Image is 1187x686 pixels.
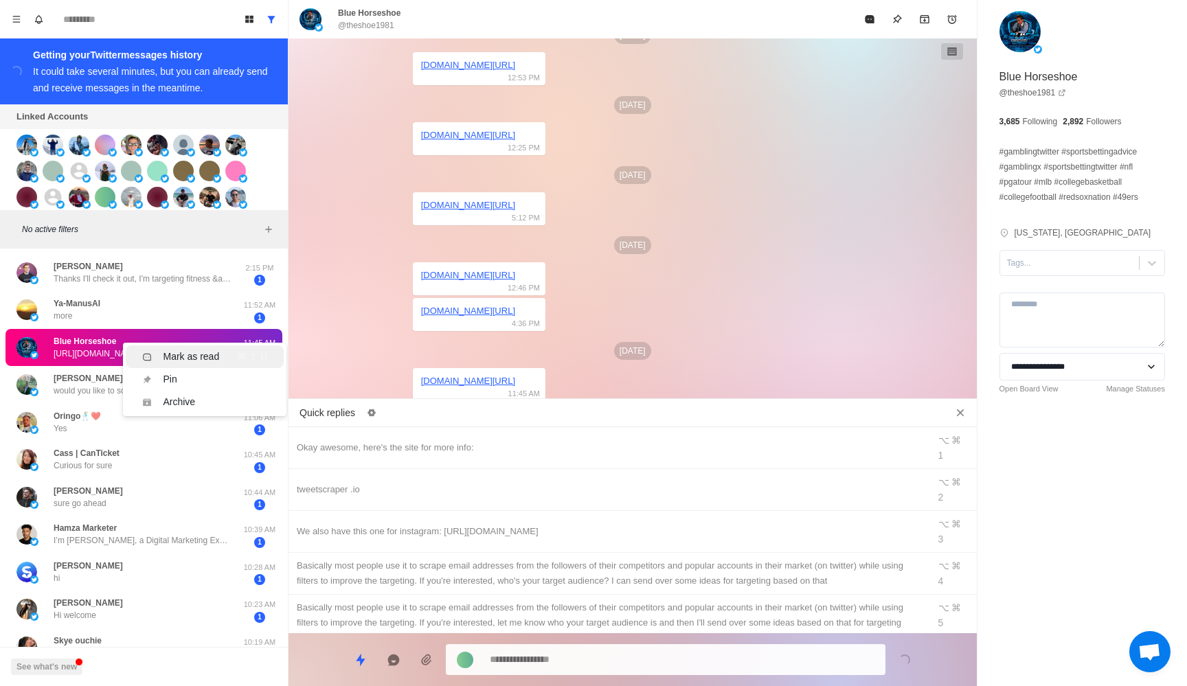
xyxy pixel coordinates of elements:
[242,449,277,461] p: 10:45 AM
[30,148,38,157] img: picture
[163,350,219,364] div: Mark as read
[33,47,271,63] div: Getting your Twitter messages history
[187,201,195,209] img: picture
[16,562,37,582] img: picture
[16,135,37,155] img: picture
[999,87,1067,99] a: @theshoe1981
[30,174,38,183] img: picture
[361,402,383,424] button: Edit quick replies
[109,201,117,209] img: picture
[242,487,277,499] p: 10:44 AM
[82,174,91,183] img: picture
[30,351,38,359] img: picture
[225,187,246,207] img: picture
[11,659,82,675] button: See what's new
[54,597,123,609] p: [PERSON_NAME]
[54,447,120,459] p: Cass | CanTicket
[999,383,1059,395] a: Open Board View
[95,161,115,181] img: picture
[54,459,112,472] p: Curious for sure
[614,236,651,254] p: [DATE]
[30,201,38,209] img: picture
[938,516,969,547] div: ⌥ ⌘ 3
[30,575,38,584] img: picture
[999,144,1166,205] p: #gamblingtwitter #sportsbettingadvice #gamblingx #sportsbettingtwitter #nfl #pgatour #mlb #colleg...
[147,135,168,155] img: picture
[242,337,277,349] p: 11:45 AM
[1129,631,1171,672] a: Open chat
[299,8,321,30] img: picture
[173,161,194,181] img: picture
[199,135,220,155] img: picture
[238,395,267,409] div: ⌘ ⇧ A
[338,7,400,19] p: Blue Horseshoe
[347,646,374,674] button: Quick replies
[54,273,232,285] p: Thanks I'll check it out, I'm targeting fitness &amp; health brands
[254,612,265,623] span: 1
[949,402,971,424] button: Close quick replies
[1015,227,1151,239] p: [US_STATE], [GEOGRAPHIC_DATA]
[225,135,246,155] img: picture
[242,562,277,573] p: 10:28 AM
[1106,383,1165,395] a: Manage Statuses
[457,652,473,668] img: picture
[512,316,540,331] p: 4:36 PM
[30,613,38,621] img: picture
[999,11,1041,52] img: picture
[242,412,277,424] p: 11:06 AM
[1023,115,1058,128] p: Following
[297,524,920,539] div: We also have this one for instagram: [URL][DOMAIN_NAME]
[123,343,286,416] ul: Menu
[254,499,265,510] span: 1
[213,148,221,157] img: picture
[242,524,277,536] p: 10:39 AM
[254,275,265,286] span: 1
[54,335,116,347] p: Blue Horseshoe
[508,70,540,85] p: 12:53 PM
[69,135,89,155] img: picture
[512,210,540,225] p: 5:12 PM
[16,524,37,545] img: picture
[95,135,115,155] img: picture
[30,276,38,284] img: picture
[5,8,27,30] button: Menu
[43,135,63,155] img: picture
[237,350,267,364] div: ⌘ ⇧ U
[299,406,355,420] p: Quick replies
[30,501,38,509] img: picture
[238,372,267,387] div: ⌘ ⇧ P
[161,201,169,209] img: picture
[54,560,123,572] p: [PERSON_NAME]
[413,646,440,674] button: Add media
[54,572,60,584] p: hi
[56,174,65,183] img: picture
[16,299,37,320] img: picture
[33,66,268,93] div: It could take several minutes, but you can already send and receive messages in the meantime.
[614,166,651,184] p: [DATE]
[1034,45,1042,54] img: picture
[508,280,540,295] p: 12:46 PM
[225,161,246,181] img: picture
[135,201,143,209] img: picture
[421,130,515,140] a: [DOMAIN_NAME][URL]
[16,161,37,181] img: picture
[199,187,220,207] img: picture
[54,410,101,422] p: Oringo🕺🏼❤️
[121,161,142,181] img: picture
[54,372,123,385] p: [PERSON_NAME]
[260,8,282,30] button: Show all conversations
[121,187,142,207] img: picture
[16,374,37,395] img: picture
[22,223,260,236] p: No active filters
[16,412,37,433] img: picture
[54,310,72,322] p: more
[254,312,265,323] span: 1
[254,424,265,435] span: 1
[69,187,89,207] img: picture
[938,475,969,505] div: ⌥ ⌘ 2
[213,201,221,209] img: picture
[297,600,920,630] div: ​​Basically most people use it to scrape email addresses from the followers of their competitors ...
[421,270,515,280] a: [DOMAIN_NAME][URL]
[260,221,277,238] button: Add filters
[30,426,38,434] img: picture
